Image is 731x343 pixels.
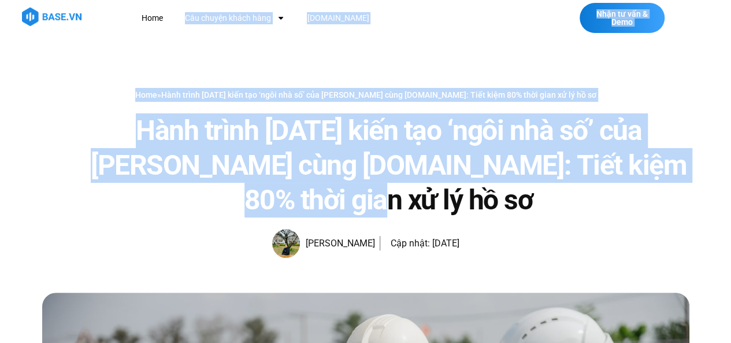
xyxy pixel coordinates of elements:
a: Câu chuyện khách hàng [176,8,294,29]
time: [DATE] [432,238,459,249]
nav: Menu [133,8,521,29]
span: [PERSON_NAME] [300,235,375,252]
span: Hành trình [DATE] kiến tạo ‘ngôi nhà số’ của [PERSON_NAME] cùng [DOMAIN_NAME]: Tiết kiệm 80% thời... [161,90,596,99]
a: [DOMAIN_NAME] [298,8,377,29]
h1: Hành trình [DATE] kiến tạo ‘ngôi nhà số’ của [PERSON_NAME] cùng [DOMAIN_NAME]: Tiết kiệm 80% thời... [88,113,689,217]
a: Nhận tư vấn & Demo [580,3,665,33]
img: Picture of Đoàn Đức [272,229,300,258]
a: Home [135,90,157,99]
span: Nhận tư vấn & Demo [591,10,653,26]
a: Home [133,8,172,29]
a: Picture of Đoàn Đức [PERSON_NAME] [272,229,375,258]
span: Cập nhật: [391,238,430,249]
span: » [135,90,596,99]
